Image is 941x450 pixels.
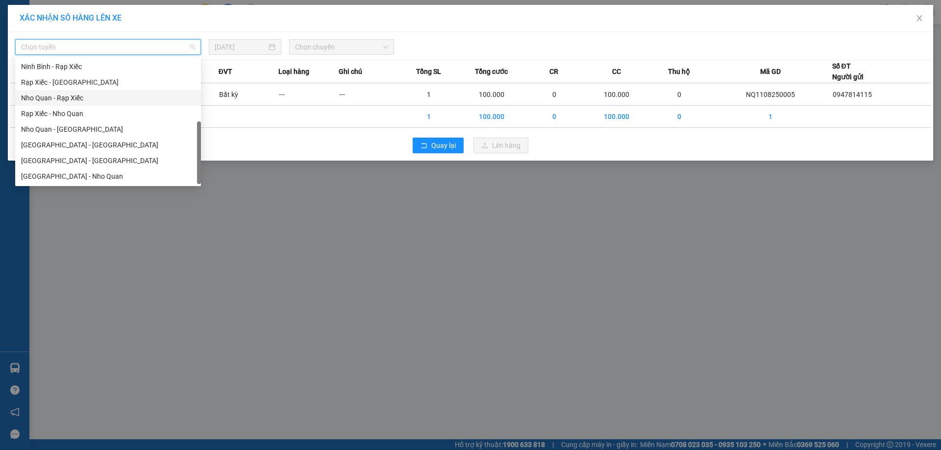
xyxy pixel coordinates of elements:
[21,108,195,119] div: Rạp Xiếc - Nho Quan
[219,66,232,77] span: ĐVT
[459,83,524,106] td: 100.000
[473,138,528,153] button: uploadLên hàng
[709,83,832,106] td: NQ1108250005
[906,5,933,32] button: Close
[399,106,459,128] td: 1
[21,171,195,182] div: [GEOGRAPHIC_DATA] - Nho Quan
[416,66,441,77] span: Tổng SL
[399,83,459,106] td: 1
[20,13,122,23] span: XÁC NHẬN SỐ HÀNG LÊN XE
[833,91,872,98] span: 0947814115
[668,66,690,77] span: Thu hộ
[584,106,649,128] td: 100.000
[21,40,195,54] span: Chọn tuyến
[219,83,279,106] td: Bất kỳ
[549,66,558,77] span: CR
[21,93,195,103] div: Nho Quan - Rạp Xiếc
[215,42,267,52] input: 11/08/2025
[421,142,427,150] span: rollback
[21,61,195,72] div: Ninh Bình - Rạp Xiếc
[760,66,781,77] span: Mã GD
[15,168,201,184] div: Hà Nội - Nho Quan
[339,83,399,106] td: ---
[413,138,464,153] button: rollbackQuay lại
[15,137,201,153] div: Hà Nội - Ninh Bình
[459,106,524,128] td: 100.000
[21,124,195,135] div: Nho Quan - [GEOGRAPHIC_DATA]
[832,61,864,82] div: Số ĐT Người gửi
[431,140,456,151] span: Quay lại
[278,83,339,106] td: ---
[21,155,195,166] div: [GEOGRAPHIC_DATA] - [GEOGRAPHIC_DATA]
[15,153,201,168] div: Ninh Bình - Hà Nội
[524,83,584,106] td: 0
[15,90,201,106] div: Nho Quan - Rạp Xiếc
[15,121,201,137] div: Nho Quan - Hà Nội
[21,140,195,150] div: [GEOGRAPHIC_DATA] - [GEOGRAPHIC_DATA]
[15,106,201,121] div: Rạp Xiếc - Nho Quan
[295,40,388,54] span: Chọn chuyến
[21,77,195,88] div: Rạp Xiếc - [GEOGRAPHIC_DATA]
[709,106,832,128] td: 1
[278,66,309,77] span: Loại hàng
[612,66,621,77] span: CC
[916,14,923,22] span: close
[649,106,709,128] td: 0
[524,106,584,128] td: 0
[475,66,508,77] span: Tổng cước
[15,59,201,74] div: Ninh Bình - Rạp Xiếc
[649,83,709,106] td: 0
[584,83,649,106] td: 100.000
[15,74,201,90] div: Rạp Xiếc - Ninh Bình
[339,66,362,77] span: Ghi chú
